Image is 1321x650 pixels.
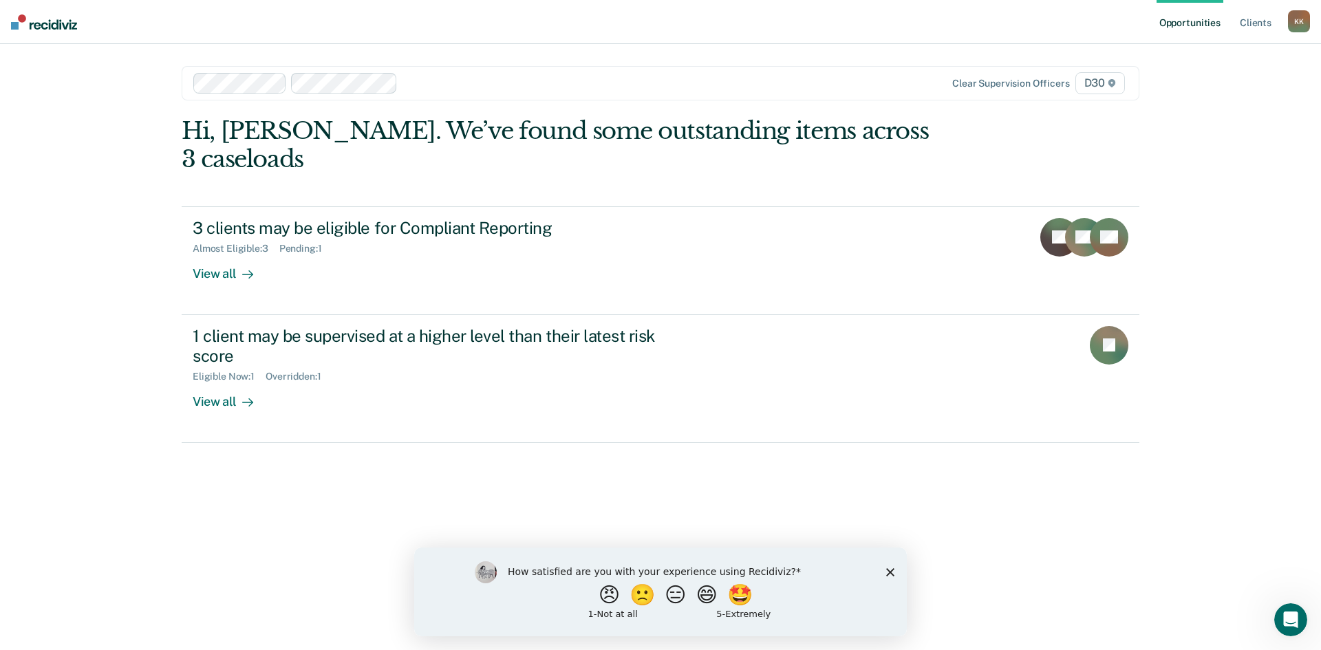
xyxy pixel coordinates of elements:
[193,243,279,254] div: Almost Eligible : 3
[279,243,333,254] div: Pending : 1
[182,315,1139,443] a: 1 client may be supervised at a higher level than their latest risk scoreEligible Now:1Overridden...
[182,206,1139,315] a: 3 clients may be eligible for Compliant ReportingAlmost Eligible:3Pending:1View all
[1075,72,1125,94] span: D30
[182,117,948,173] div: Hi, [PERSON_NAME]. We’ve found some outstanding items across 3 caseloads
[266,371,332,382] div: Overridden : 1
[193,326,676,366] div: 1 client may be supervised at a higher level than their latest risk score
[193,382,270,409] div: View all
[1274,603,1307,636] iframe: Intercom live chat
[193,218,676,238] div: 3 clients may be eligible for Compliant Reporting
[11,14,77,30] img: Recidiviz
[1288,10,1310,32] button: KK
[193,254,270,281] div: View all
[414,548,907,636] iframe: Survey by Kim from Recidiviz
[952,78,1069,89] div: Clear supervision officers
[1288,10,1310,32] div: K K
[193,371,266,382] div: Eligible Now : 1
